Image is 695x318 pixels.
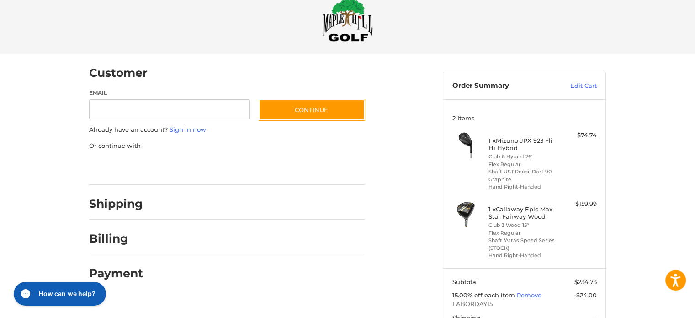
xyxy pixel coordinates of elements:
span: $234.73 [574,278,597,286]
h4: 1 x Mizuno JPX 923 Fli-Hi Hybrid [488,137,558,152]
li: Club 6 Hybrid 26° [488,153,558,161]
iframe: PayPal-paypal [86,159,155,176]
li: Flex Regular [488,161,558,168]
span: 15.00% off each item [452,291,517,299]
h2: Customer [89,66,148,80]
span: -$24.00 [574,291,597,299]
iframe: Gorgias live chat messenger [9,279,108,309]
span: LABORDAY15 [452,300,597,309]
h3: 2 Items [452,114,597,122]
a: Remove [517,291,541,299]
h4: 1 x Callaway Epic Max Star Fairway Wood [488,205,558,221]
span: Subtotal [452,278,478,286]
li: Flex Regular [488,229,558,237]
h2: Shipping [89,197,143,211]
div: $159.99 [561,199,597,209]
li: Hand Right-Handed [488,183,558,191]
p: Or continue with [89,141,365,151]
li: Hand Right-Handed [488,252,558,259]
h3: Order Summary [452,81,551,91]
a: Edit Cart [551,81,597,91]
div: $74.74 [561,131,597,140]
iframe: PayPal-venmo [241,159,310,176]
li: Shaft UST Recoil Dart 90 Graphite [488,168,558,183]
h2: Payment [89,266,143,280]
iframe: PayPal-paylater [164,159,232,176]
p: Already have an account? [89,125,365,135]
h2: Billing [89,232,143,246]
label: Email [89,89,250,97]
a: Sign in now [170,126,206,133]
li: Shaft *Attas Speed Series (STOCK) [488,237,558,252]
button: Continue [259,99,365,120]
li: Club 3 Wood 15° [488,221,558,229]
